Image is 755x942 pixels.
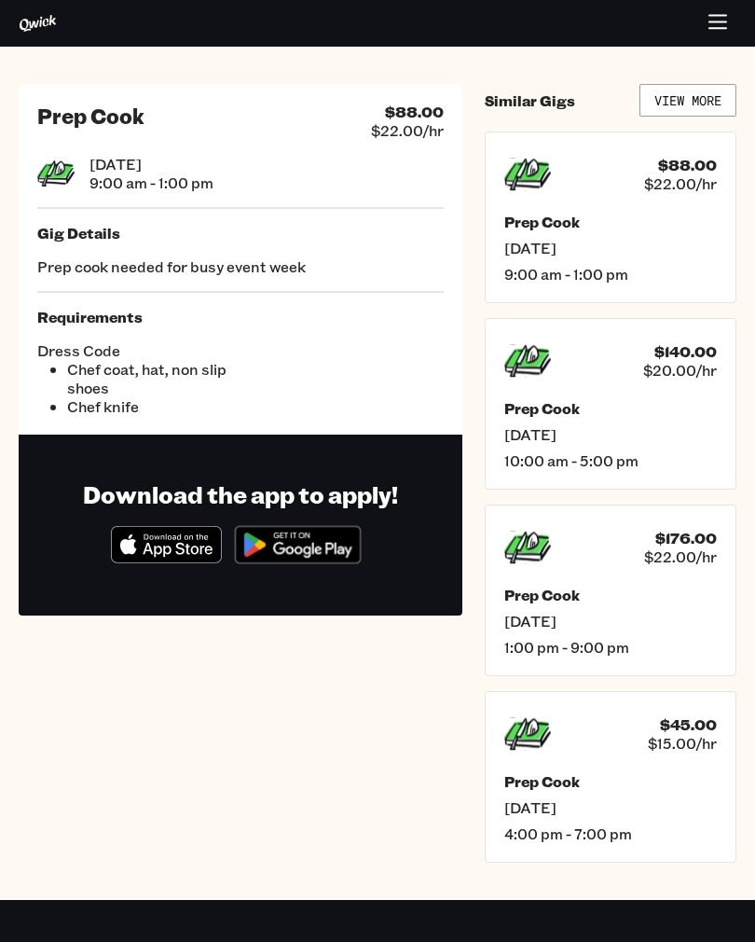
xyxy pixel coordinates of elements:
[385,103,444,121] h4: $88.00
[37,257,444,276] p: Prep cook needed for busy event week
[644,547,717,566] span: $22.00/hr
[37,308,444,326] h5: Requirements
[37,341,240,360] span: Dress Code
[504,239,717,257] span: [DATE]
[504,638,717,657] span: 1:00 pm - 9:00 pm
[485,132,736,303] a: $88.00$22.00/hrPrep Cook[DATE]9:00 am - 1:00 pm
[655,529,717,547] h4: $176.00
[654,342,717,361] h4: $140.00
[658,156,717,174] h4: $88.00
[371,121,444,140] span: $22.00/hr
[644,174,717,193] span: $22.00/hr
[648,734,717,753] span: $15.00/hr
[485,505,736,676] a: $176.00$22.00/hrPrep Cook[DATE]1:00 pm - 9:00 pm
[504,612,717,630] span: [DATE]
[504,772,717,791] h5: Prep Cook
[504,824,717,843] span: 4:00 pm - 7:00 pm
[504,586,717,604] h5: Prep Cook
[111,547,223,567] a: Download on the App Store
[643,361,717,380] span: $20.00/hr
[504,451,717,470] span: 10:00 am - 5:00 pm
[226,517,370,573] img: Get it on Google Play
[37,224,444,242] h5: Gig Details
[660,715,717,734] h4: $45.00
[67,397,240,416] li: Chef knife
[37,103,144,129] h2: Prep Cook
[504,213,717,231] h5: Prep Cook
[504,425,717,444] span: [DATE]
[504,399,717,418] h5: Prep Cook
[83,479,398,509] h1: Download the app to apply!
[89,173,213,192] span: 9:00 am - 1:00 pm
[639,84,736,117] a: View More
[67,360,240,397] li: Chef coat, hat, non slip shoes
[504,798,717,817] span: [DATE]
[485,91,575,110] h4: Similar Gigs
[485,691,736,863] a: $45.00$15.00/hrPrep Cook[DATE]4:00 pm - 7:00 pm
[504,265,717,284] span: 9:00 am - 1:00 pm
[485,318,736,490] a: $140.00$20.00/hrPrep Cook[DATE]10:00 am - 5:00 pm
[89,155,213,173] span: [DATE]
